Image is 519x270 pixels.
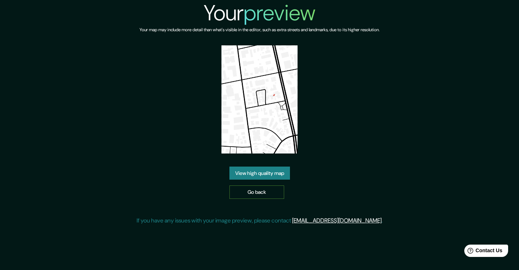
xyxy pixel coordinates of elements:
a: Go back [229,185,284,199]
a: [EMAIL_ADDRESS][DOMAIN_NAME] [292,217,382,224]
h6: Your map may include more detail than what's visible in the editor, such as extra streets and lan... [140,26,379,34]
iframe: Help widget launcher [454,242,511,262]
img: created-map-preview [221,45,298,154]
a: View high quality map [229,167,290,180]
p: If you have any issues with your image preview, please contact . [137,216,383,225]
